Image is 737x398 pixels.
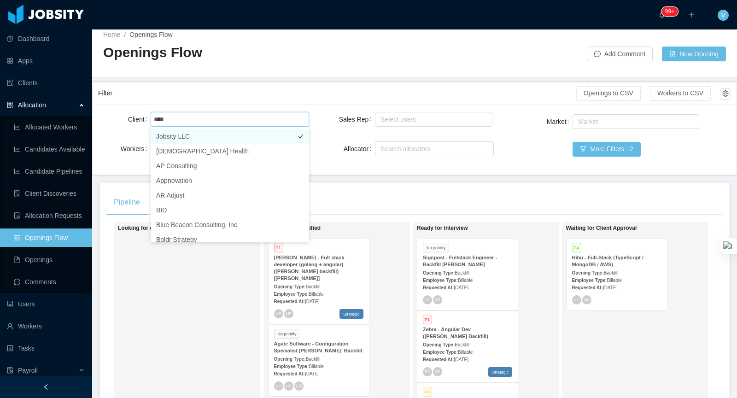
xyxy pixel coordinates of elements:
i: icon: check [298,207,304,213]
span: Backfill [604,270,619,275]
label: Allocator [344,145,375,152]
span: MP [584,298,589,302]
a: icon: idcardOpenings Flow [14,228,85,247]
label: Market [547,118,573,125]
span: [DATE] [603,285,617,290]
span: YS [275,311,281,316]
span: Billable [458,278,473,283]
span: Backfill [306,357,321,362]
li: Boldr Strategy [151,232,309,247]
button: icon: messageAdd Comment [587,47,653,61]
span: [DATE] [305,299,319,304]
strong: Employee Type: [572,278,607,283]
li: AR Adjust [151,188,309,203]
span: Strategic [488,367,512,377]
h2: Openings Flow [103,43,415,62]
strong: Requested At: [274,299,305,304]
h1: Ready for Interview [417,225,546,232]
span: P3 [423,387,432,397]
button: Workers to CSV [650,86,711,101]
strong: Hibu - Full-Stack (TypeScript / MongoDB / AWS) [572,255,644,267]
a: icon: auditClients [7,74,85,92]
a: icon: appstoreApps [7,52,85,70]
strong: Employee Type: [423,350,458,355]
a: icon: line-chartCandidate Pipelines [14,162,85,181]
strong: Opening Type: [423,270,455,275]
li: AP Consulting [151,158,309,173]
span: [DATE] [454,357,468,362]
i: icon: check [298,193,304,198]
span: LC [573,297,579,302]
span: LNP [286,384,291,387]
input: Allocator [378,143,383,154]
span: Strategic [339,309,363,319]
label: Sales Rep [339,116,375,123]
a: icon: line-chartCandidates Available [14,140,85,158]
a: icon: robotUsers [7,295,85,313]
a: icon: profileTasks [7,339,85,357]
strong: Agate Software - Configuration Specialist [PERSON_NAME]' Backfill [274,341,363,353]
span: Backfill [455,270,469,275]
span: Backfill [455,342,469,347]
span: V [721,10,725,21]
span: MP [286,311,291,316]
a: icon: messageComments [14,273,85,291]
i: icon: check [298,237,304,242]
i: icon: bell [659,12,665,18]
span: P4 [572,243,581,252]
a: icon: pie-chartDashboard [7,29,85,48]
span: Billable [458,350,473,355]
strong: Employee Type: [423,278,458,283]
span: FO [275,383,281,388]
strong: [PERSON_NAME] - Full stack developer (golang + angular) ([PERSON_NAME] backfill) [[PERSON_NAME]] [274,255,345,281]
a: icon: file-searchClient Discoveries [14,184,85,203]
strong: Zebra - Angular Dev ([PERSON_NAME] Backfill) [423,327,488,339]
input: Sales Rep [378,114,383,125]
strong: Opening Type: [274,357,306,362]
div: Filter [98,85,576,102]
span: Payroll [18,367,38,374]
button: icon: filterMore Filters · 2 [573,142,640,157]
input: Client [153,114,170,125]
i: icon: check [298,148,304,154]
a: Home [103,31,120,38]
span: Billable [607,278,621,283]
span: P1 [423,315,432,324]
strong: Signpost - Fullstack Engineer - Backfill [PERSON_NAME] [423,255,497,267]
a: icon: userWorkers [7,317,85,335]
a: icon: file-textOpenings [14,251,85,269]
button: icon: file-addNew Opening [662,47,726,61]
a: icon: file-doneAllocation Requests [14,206,85,225]
span: MP [435,369,440,374]
strong: Requested At: [572,285,603,290]
span: No priority [274,329,300,339]
i: icon: check [298,134,304,139]
a: icon: line-chartAllocated Workers [14,118,85,136]
strong: Opening Type: [274,284,306,289]
strong: Requested At: [423,285,454,290]
label: Workers [121,145,151,152]
i: icon: check [298,222,304,228]
span: P1 [274,243,283,252]
li: [DEMOGRAPHIC_DATA] Health [151,144,309,158]
li: Blue Beacon Consulting, Inc [151,217,309,232]
input: Market [575,116,580,127]
strong: Opening Type: [572,270,604,275]
li: BID [151,203,309,217]
span: Billable [309,292,323,297]
h1: Candidate Identified [268,225,397,232]
i: icon: check [298,163,304,169]
i: icon: check [298,178,304,183]
sup: 911 [661,7,678,16]
i: icon: solution [7,102,13,108]
label: Client [128,116,151,123]
strong: Opening Type: [423,342,455,347]
h1: Looking for candidate [118,225,247,232]
span: [DATE] [454,285,468,290]
h1: Waiting for Client Approval [566,225,695,232]
strong: Employee Type: [274,364,309,369]
span: VR [434,297,440,302]
button: Openings to CSV [576,86,641,101]
button: icon: setting [720,88,731,99]
span: Openings Flow [129,31,172,38]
